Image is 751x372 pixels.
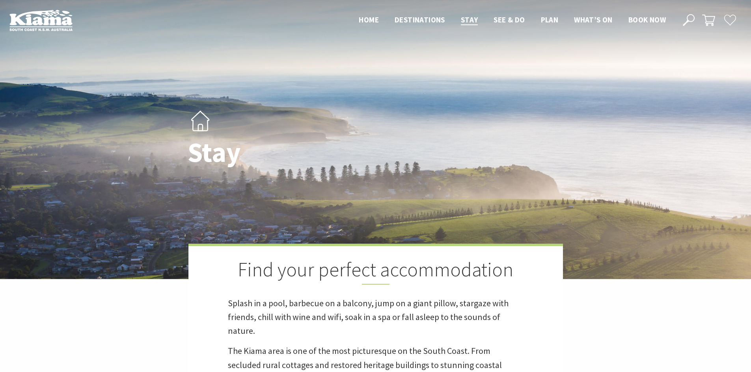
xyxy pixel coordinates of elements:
span: Home [359,15,379,24]
span: Destinations [395,15,445,24]
span: Book now [628,15,666,24]
nav: Main Menu [351,14,674,27]
h2: Find your perfect accommodation [228,258,524,285]
span: What’s On [574,15,613,24]
span: Stay [461,15,478,24]
span: See & Do [494,15,525,24]
h1: Stay [188,137,410,167]
p: Splash in a pool, barbecue on a balcony, jump on a giant pillow, stargaze with friends, chill wit... [228,296,524,338]
span: Plan [541,15,559,24]
img: Kiama Logo [9,9,73,31]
